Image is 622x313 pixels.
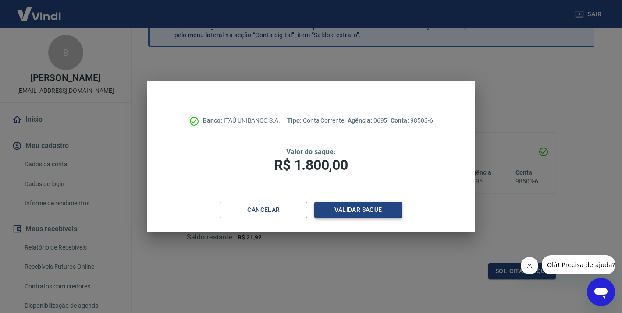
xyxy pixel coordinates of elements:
[314,202,402,218] button: Validar saque
[587,278,615,306] iframe: Botão para abrir a janela de mensagens
[287,117,303,124] span: Tipo:
[542,255,615,274] iframe: Mensagem da empresa
[274,157,348,173] span: R$ 1.800,00
[391,116,433,125] p: 98503-6
[286,148,335,156] span: Valor do saque:
[521,257,538,274] iframe: Fechar mensagem
[203,116,280,125] p: ITAÚ UNIBANCO S.A.
[391,117,410,124] span: Conta:
[5,6,74,13] span: Olá! Precisa de ajuda?
[220,202,307,218] button: Cancelar
[203,117,224,124] span: Banco:
[287,116,344,125] p: Conta Corrente
[348,117,373,124] span: Agência:
[348,116,387,125] p: 0695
